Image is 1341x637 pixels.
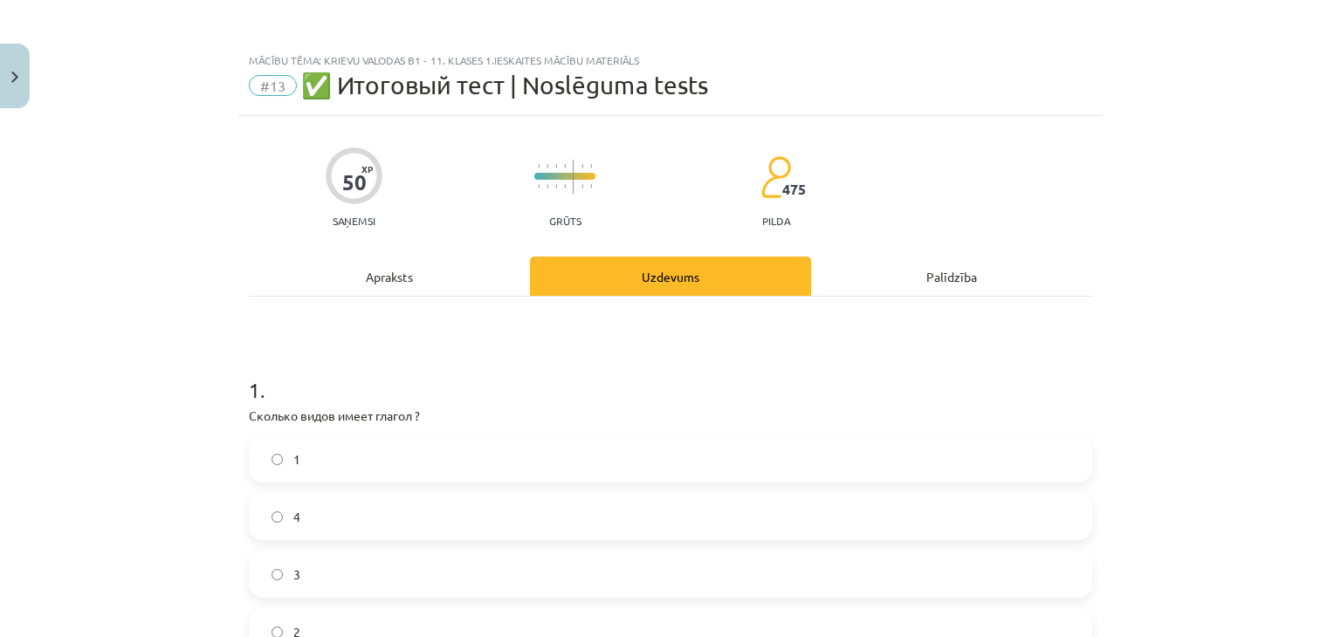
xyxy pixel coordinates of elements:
input: 3 [272,569,283,580]
img: icon-short-line-57e1e144782c952c97e751825c79c345078a6d821885a25fce030b3d8c18986b.svg [590,164,592,168]
span: 4 [293,508,300,526]
img: icon-short-line-57e1e144782c952c97e751825c79c345078a6d821885a25fce030b3d8c18986b.svg [564,164,566,168]
span: 3 [293,565,300,584]
div: Mācību tēma: Krievu valodas b1 - 11. klases 1.ieskaites mācību materiāls [249,54,1092,66]
img: icon-short-line-57e1e144782c952c97e751825c79c345078a6d821885a25fce030b3d8c18986b.svg [547,164,548,168]
p: Сколько видов имеет глагол ? [249,407,1092,425]
img: icon-short-line-57e1e144782c952c97e751825c79c345078a6d821885a25fce030b3d8c18986b.svg [581,184,583,188]
span: XP [361,164,373,174]
span: 475 [782,182,806,197]
img: icon-short-line-57e1e144782c952c97e751825c79c345078a6d821885a25fce030b3d8c18986b.svg [564,184,566,188]
div: Uzdevums [530,257,811,296]
p: Grūts [549,215,581,227]
img: icon-short-line-57e1e144782c952c97e751825c79c345078a6d821885a25fce030b3d8c18986b.svg [547,184,548,188]
img: students-c634bb4e5e11cddfef0936a35e636f08e4e9abd3cc4e673bd6f9a4125e45ecb1.svg [760,155,791,199]
p: Saņemsi [326,215,382,227]
img: icon-close-lesson-0947bae3869378f0d4975bcd49f059093ad1ed9edebbc8119c70593378902aed.svg [11,72,18,83]
img: icon-short-line-57e1e144782c952c97e751825c79c345078a6d821885a25fce030b3d8c18986b.svg [555,164,557,168]
img: icon-long-line-d9ea69661e0d244f92f715978eff75569469978d946b2353a9bb055b3ed8787d.svg [573,160,574,194]
div: Apraksts [249,257,530,296]
img: icon-short-line-57e1e144782c952c97e751825c79c345078a6d821885a25fce030b3d8c18986b.svg [555,184,557,188]
img: icon-short-line-57e1e144782c952c97e751825c79c345078a6d821885a25fce030b3d8c18986b.svg [538,184,540,188]
h1: 1 . [249,347,1092,401]
input: 4 [272,511,283,523]
img: icon-short-line-57e1e144782c952c97e751825c79c345078a6d821885a25fce030b3d8c18986b.svg [590,184,592,188]
img: icon-short-line-57e1e144782c952c97e751825c79c345078a6d821885a25fce030b3d8c18986b.svg [538,164,540,168]
span: ✅ Итоговый тест | Noslēguma tests [301,71,708,99]
div: 50 [342,170,367,195]
input: 1 [272,454,283,465]
div: Palīdzība [811,257,1092,296]
span: #13 [249,75,297,96]
p: pilda [762,215,790,227]
img: icon-short-line-57e1e144782c952c97e751825c79c345078a6d821885a25fce030b3d8c18986b.svg [581,164,583,168]
span: 1 [293,450,300,469]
